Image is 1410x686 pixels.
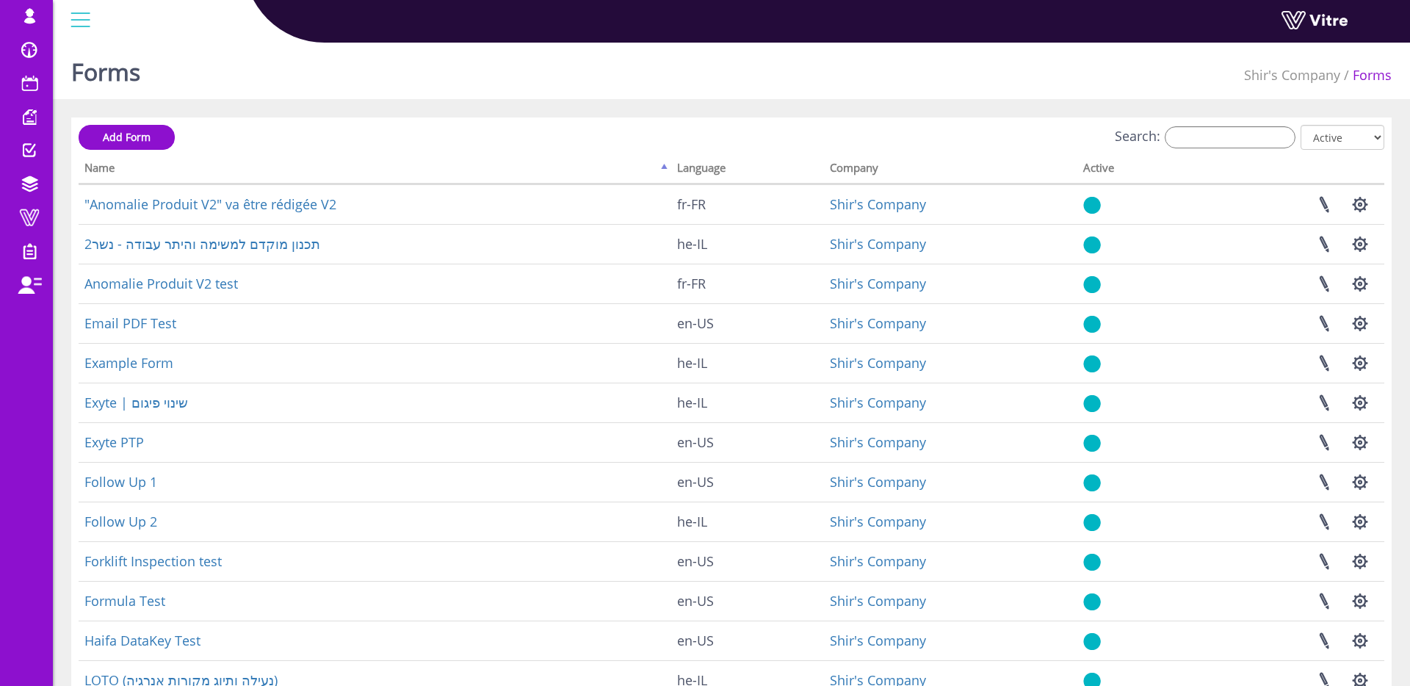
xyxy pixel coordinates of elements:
[84,314,176,332] a: Email PDF Test
[671,383,824,422] td: he-IL
[1115,126,1295,148] label: Search:
[84,552,222,570] a: Forklift Inspection test
[84,592,165,610] a: Formula Test
[1244,66,1340,84] a: Shir's Company
[824,156,1077,184] th: Company
[671,422,824,462] td: en-US
[830,632,926,649] a: Shir's Company
[84,275,238,292] a: Anomalie Produit V2 test
[830,473,926,491] a: Shir's Company
[84,513,157,530] a: Follow Up 2
[830,592,926,610] a: Shir's Company
[1083,593,1101,611] img: yes
[103,130,151,144] span: Add Form
[671,541,824,581] td: en-US
[671,581,824,621] td: en-US
[671,502,824,541] td: he-IL
[671,184,824,224] td: fr-FR
[1083,513,1101,532] img: yes
[671,462,824,502] td: en-US
[84,235,320,253] a: 2תכנון מוקדם למשימה והיתר עבודה - נשר
[830,433,926,451] a: Shir's Company
[830,552,926,570] a: Shir's Company
[1083,196,1101,214] img: yes
[1165,126,1295,148] input: Search:
[1083,355,1101,373] img: yes
[1083,434,1101,452] img: yes
[671,303,824,343] td: en-US
[84,354,173,372] a: Example Form
[830,314,926,332] a: Shir's Company
[671,224,824,264] td: he-IL
[1083,315,1101,333] img: yes
[84,433,144,451] a: Exyte PTP
[84,195,336,213] a: "Anomalie Produit V2" va être rédigée V2
[830,354,926,372] a: Shir's Company
[84,473,157,491] a: Follow Up 1
[79,125,175,150] a: Add Form
[830,195,926,213] a: Shir's Company
[830,235,926,253] a: Shir's Company
[671,343,824,383] td: he-IL
[1083,394,1101,413] img: yes
[830,394,926,411] a: Shir's Company
[1083,632,1101,651] img: yes
[1077,156,1186,184] th: Active
[1340,66,1392,85] li: Forms
[1083,474,1101,492] img: yes
[1083,275,1101,294] img: yes
[830,275,926,292] a: Shir's Company
[1083,236,1101,254] img: yes
[671,264,824,303] td: fr-FR
[1083,553,1101,571] img: yes
[71,37,140,99] h1: Forms
[79,156,671,184] th: Name: activate to sort column descending
[84,394,188,411] a: Exyte | שינוי פיגום
[671,621,824,660] td: en-US
[671,156,824,184] th: Language
[830,513,926,530] a: Shir's Company
[84,632,200,649] a: Haifa DataKey Test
